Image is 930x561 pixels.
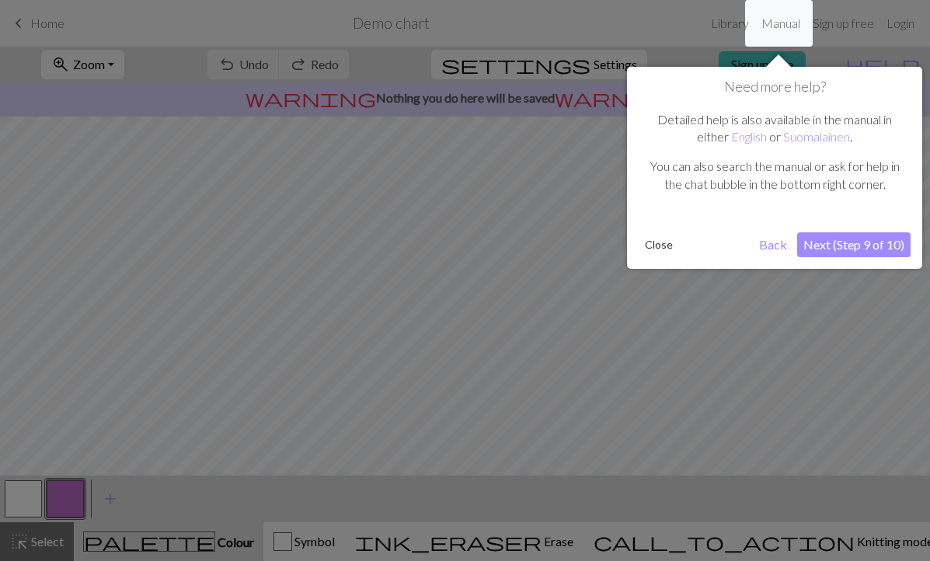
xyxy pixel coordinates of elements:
[646,111,903,146] p: Detailed help is also available in the manual in either or .
[783,129,850,144] a: Suomalainen
[646,158,903,193] p: You can also search the manual or ask for help in the chat bubble in the bottom right corner.
[731,129,767,144] a: English
[753,232,793,257] button: Back
[639,78,911,96] h1: Need more help?
[639,233,679,256] button: Close
[797,232,911,257] button: Next (Step 9 of 10)
[627,67,922,269] div: Need more help?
